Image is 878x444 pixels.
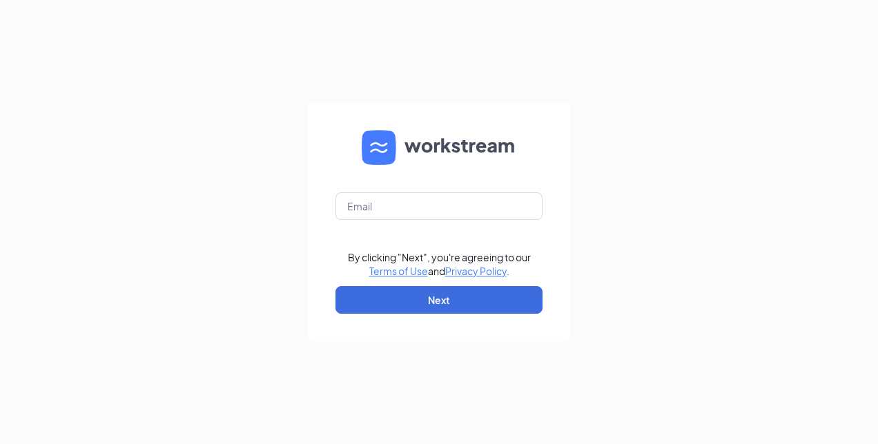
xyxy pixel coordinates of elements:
[348,250,531,278] div: By clicking "Next", you're agreeing to our and .
[335,192,543,220] input: Email
[362,130,516,165] img: WS logo and Workstream text
[445,265,507,277] a: Privacy Policy
[335,286,543,314] button: Next
[369,265,428,277] a: Terms of Use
